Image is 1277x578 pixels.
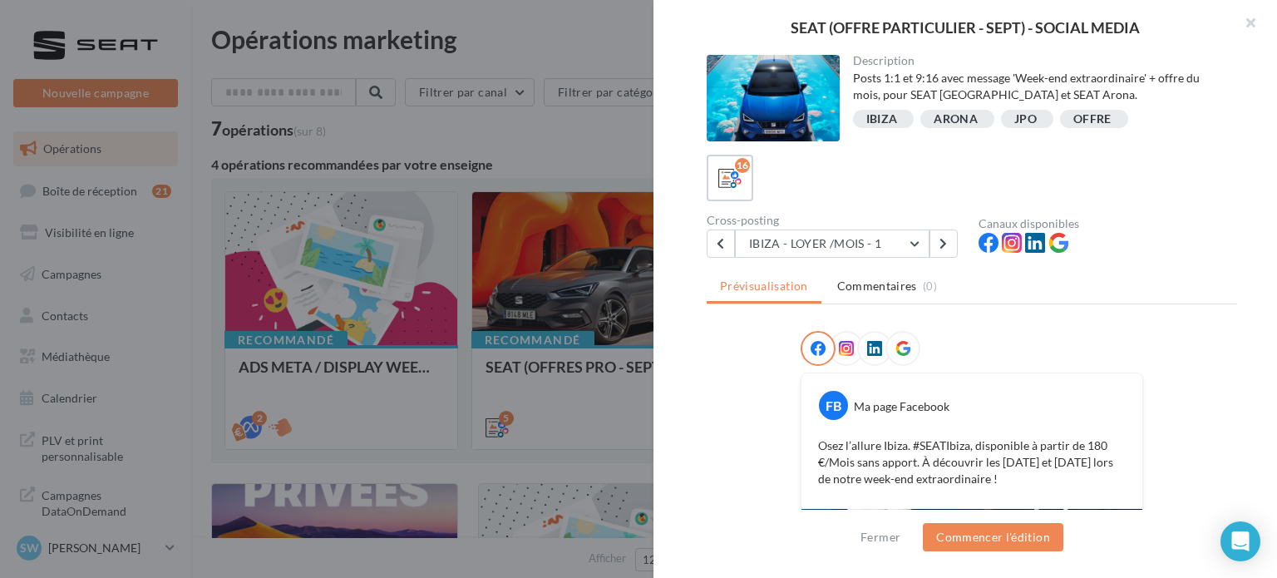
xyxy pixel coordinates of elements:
div: FB [819,391,848,420]
button: Fermer [854,527,907,547]
div: OFFRE [1073,113,1112,126]
div: Cross-posting [707,215,965,226]
div: ARONA [934,113,978,126]
div: Description [853,55,1225,67]
div: Posts 1:1 et 9:16 avec message 'Week-end extraordinaire' + offre du mois, pour SEAT [GEOGRAPHIC_D... [853,70,1225,103]
div: JPO [1014,113,1037,126]
div: SEAT (OFFRE PARTICULIER - SEPT) - SOCIAL MEDIA [680,20,1250,35]
button: IBIZA - LOYER /MOIS - 1 [735,230,929,258]
div: Open Intercom Messenger [1220,521,1260,561]
div: IBIZA [866,113,898,126]
span: Commentaires [837,278,917,294]
button: Commencer l'édition [923,523,1063,551]
div: 16 [735,158,750,173]
span: (0) [923,279,937,293]
p: Osez l’allure Ibiza. #SEATIbiza, disponible à partir de 180 €/Mois sans apport. À découvrir les [... [818,437,1126,487]
div: Ma page Facebook [854,398,949,415]
div: Canaux disponibles [979,218,1237,230]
